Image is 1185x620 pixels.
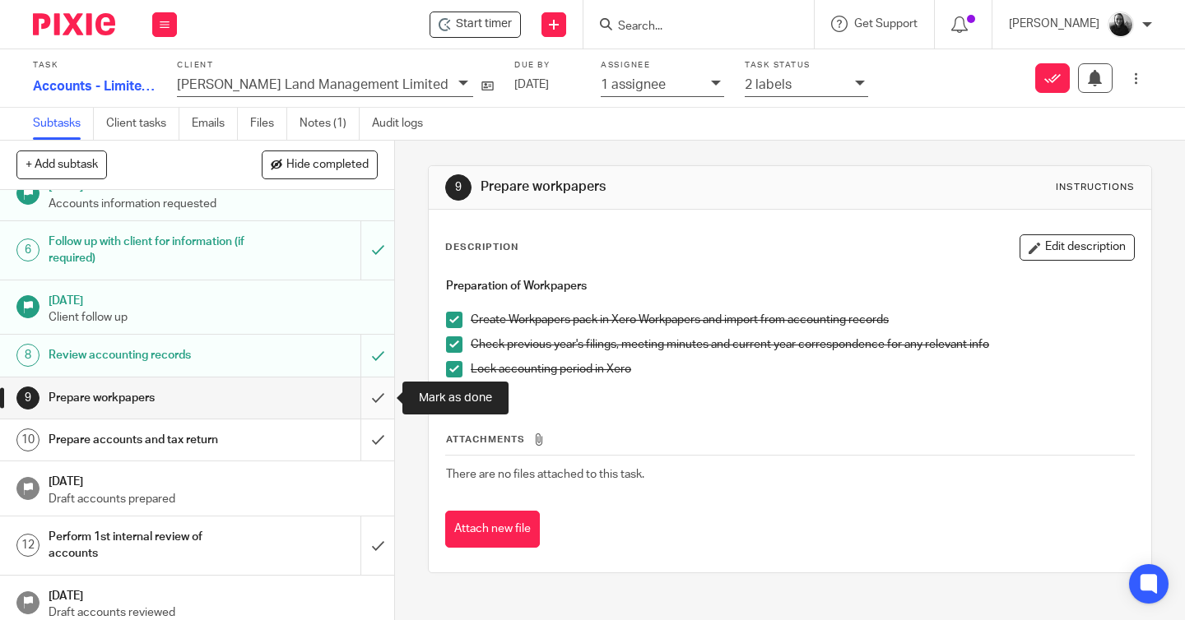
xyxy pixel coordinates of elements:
label: Task status [745,60,868,71]
h1: [DATE] [49,289,378,309]
p: Draft accounts prepared [49,491,378,507]
button: Attach new file [445,511,540,548]
label: Client [177,60,494,71]
button: + Add subtask [16,150,107,178]
p: [PERSON_NAME] Land Management Limited [177,77,448,92]
img: IMG_9585.jpg [1108,12,1134,38]
h1: Follow up with client for information (if required) [49,229,246,271]
div: 9 [16,386,39,409]
div: Glen Land Management Limited - Accounts - Limited Company - 2025 [430,12,521,38]
input: Search [616,20,764,35]
h1: Prepare accounts and tax return [49,428,246,452]
p: Create Workpapers pack in Xero Workpapers and import from accounting records [471,312,1134,328]
a: Notes (1) [300,108,360,140]
div: 6 [16,238,39,261]
p: 1 assignee [601,77,666,92]
button: Hide completed [262,150,378,178]
label: Due by [514,60,580,71]
div: Instructions [1056,181,1135,194]
h1: [DATE] [49,470,378,490]
p: Accounts information requested [49,196,378,212]
h1: Review accounting records [49,343,246,368]
label: Assignee [601,60,724,71]
span: [DATE] [514,79,549,90]
h1: Prepare workpapers [481,178,825,196]
a: Client tasks [106,108,179,140]
p: Check previous year's filings, meeting minutes and current year correspondence for any relevant info [471,336,1134,353]
img: Pixie [33,13,115,35]
h1: Perform 1st internal review of accounts [49,525,246,567]
button: Edit description [1020,234,1135,261]
label: Task [33,60,156,71]
span: Start timer [456,16,512,33]
a: Files [250,108,287,140]
p: [PERSON_NAME] [1009,16,1099,32]
span: There are no files attached to this task. [446,469,644,480]
p: Description [445,241,518,254]
a: Subtasks [33,108,94,140]
p: Client follow up [49,309,378,326]
span: Get Support [854,18,918,30]
div: 9 [445,174,472,201]
a: Emails [192,108,238,140]
a: Audit logs [372,108,435,140]
h4: Preparation of Workpapers [446,278,1134,294]
span: Attachments [446,435,525,444]
div: 8 [16,344,39,367]
div: 10 [16,428,39,451]
p: Lock accounting period in Xero [471,361,1134,377]
h1: [DATE] [49,584,378,604]
h1: Prepare workpapers [49,386,246,410]
span: Hide completed [286,159,369,172]
div: 12 [16,534,39,557]
p: 2 labels [745,77,792,92]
